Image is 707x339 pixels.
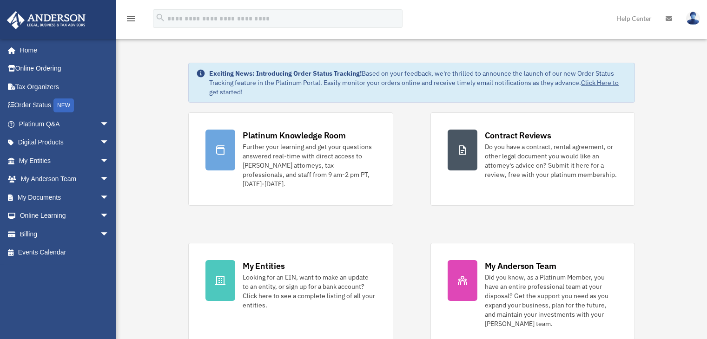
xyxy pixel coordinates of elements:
div: Platinum Knowledge Room [243,130,346,141]
div: Contract Reviews [485,130,551,141]
a: menu [126,16,137,24]
a: Home [7,41,119,59]
span: arrow_drop_down [100,151,119,170]
div: Further your learning and get your questions answered real-time with direct access to [PERSON_NAM... [243,142,376,189]
a: Platinum Knowledge Room Further your learning and get your questions answered real-time with dire... [188,112,393,206]
img: Anderson Advisors Platinum Portal [4,11,88,29]
a: Tax Organizers [7,78,123,96]
span: arrow_drop_down [100,170,119,189]
a: Click Here to get started! [209,78,619,96]
span: arrow_drop_down [100,225,119,244]
div: Did you know, as a Platinum Member, you have an entire professional team at your disposal? Get th... [485,273,618,328]
div: Do you have a contract, rental agreement, or other legal document you would like an attorney's ad... [485,142,618,179]
a: Online Learningarrow_drop_down [7,207,123,225]
span: arrow_drop_down [100,133,119,152]
a: My Entitiesarrow_drop_down [7,151,123,170]
a: Digital Productsarrow_drop_down [7,133,123,152]
img: User Pic [686,12,700,25]
div: Looking for an EIN, want to make an update to an entity, or sign up for a bank account? Click her... [243,273,376,310]
div: NEW [53,98,74,112]
a: Billingarrow_drop_down [7,225,123,243]
a: My Anderson Teamarrow_drop_down [7,170,123,189]
a: Order StatusNEW [7,96,123,115]
span: arrow_drop_down [100,207,119,226]
div: My Entities [243,260,284,272]
span: arrow_drop_down [100,115,119,134]
i: menu [126,13,137,24]
a: Contract Reviews Do you have a contract, rental agreement, or other legal document you would like... [430,112,635,206]
i: search [155,13,165,23]
a: Events Calendar [7,243,123,262]
div: Based on your feedback, we're thrilled to announce the launch of our new Order Status Tracking fe... [209,69,627,97]
span: arrow_drop_down [100,188,119,207]
a: My Documentsarrow_drop_down [7,188,123,207]
a: Online Ordering [7,59,123,78]
a: Platinum Q&Aarrow_drop_down [7,115,123,133]
strong: Exciting News: Introducing Order Status Tracking! [209,69,362,78]
div: My Anderson Team [485,260,556,272]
